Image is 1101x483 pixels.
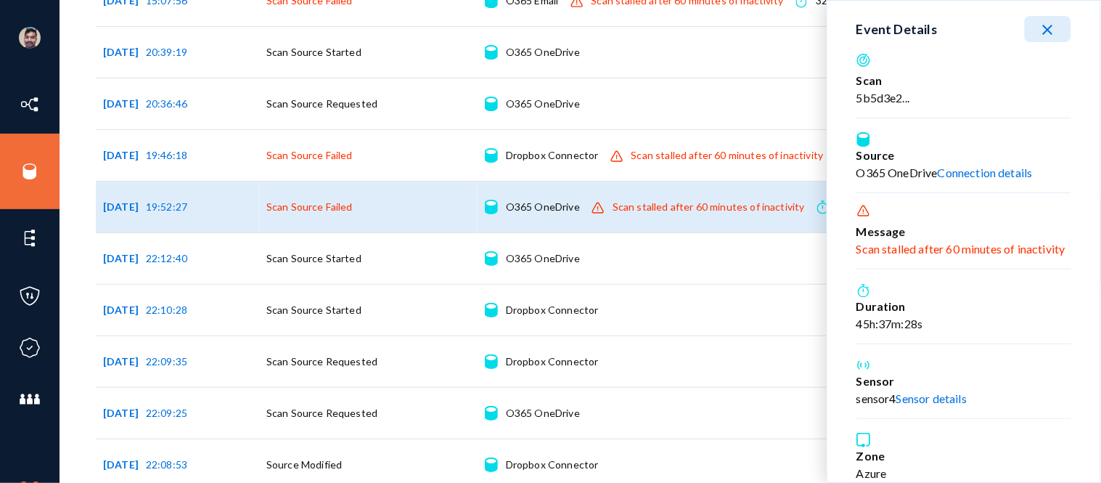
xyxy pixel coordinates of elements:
span: Scan Source Started [266,304,361,316]
img: icon-members.svg [19,389,41,410]
div: Dropbox Connector [506,303,599,317]
img: icon-inventory.svg [19,94,41,115]
div: Scan stalled after 60 minutes of inactivity [631,148,824,163]
span: [DATE] [103,458,146,471]
span: [DATE] [103,46,146,58]
img: icon-time.svg [817,200,828,214]
img: icon-source.svg [485,97,497,111]
div: Scan stalled after 60 minutes of inactivity [613,200,805,214]
span: 22:08:53 [146,458,187,471]
img: icon-source.svg [485,45,497,60]
span: [DATE] [103,407,146,419]
div: O365 OneDrive [506,45,580,60]
div: O365 OneDrive [506,251,580,266]
span: 22:09:25 [146,407,187,419]
img: icon-source.svg [485,303,497,317]
span: Scan Source Requested [266,355,377,368]
span: Scan Source Failed [266,149,353,161]
div: O365 OneDrive [506,200,580,214]
span: 22:10:28 [146,304,187,316]
div: Dropbox Connector [506,354,599,369]
span: [DATE] [103,252,146,264]
span: Scan Source Started [266,46,361,58]
span: 19:46:18 [146,149,187,161]
span: Scan Source Requested [266,97,377,110]
span: Scan Source Started [266,252,361,264]
img: ACg8ocK1ZkZ6gbMmCU1AeqPIsBvrTWeY1xNXvgxNjkUXxjcqAiPEIvU=s96-c [19,27,41,49]
img: icon-source.svg [485,354,497,369]
span: Scan Source Failed [266,200,353,213]
span: [DATE] [103,200,146,213]
div: Dropbox Connector [506,458,599,472]
span: [DATE] [103,304,146,316]
img: icon-source.svg [485,200,497,214]
img: icon-elements.svg [19,227,41,249]
img: icon-source.svg [485,251,497,266]
img: icon-source.svg [485,148,497,163]
span: [DATE] [103,149,146,161]
div: O365 OneDrive [506,97,580,111]
span: 22:09:35 [146,355,187,368]
span: Scan Source Requested [266,407,377,419]
img: icon-compliance.svg [19,337,41,359]
span: 19:52:27 [146,200,187,213]
img: icon-source.svg [485,458,497,472]
div: O365 OneDrive [506,406,580,421]
img: icon-sources.svg [19,161,41,182]
span: 20:39:19 [146,46,187,58]
img: icon-source.svg [485,406,497,421]
img: icon-policies.svg [19,285,41,307]
span: Source Modified [266,458,342,471]
span: 20:36:46 [146,97,187,110]
span: [DATE] [103,355,146,368]
span: [DATE] [103,97,146,110]
span: 22:12:40 [146,252,187,264]
div: Dropbox Connector [506,148,599,163]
